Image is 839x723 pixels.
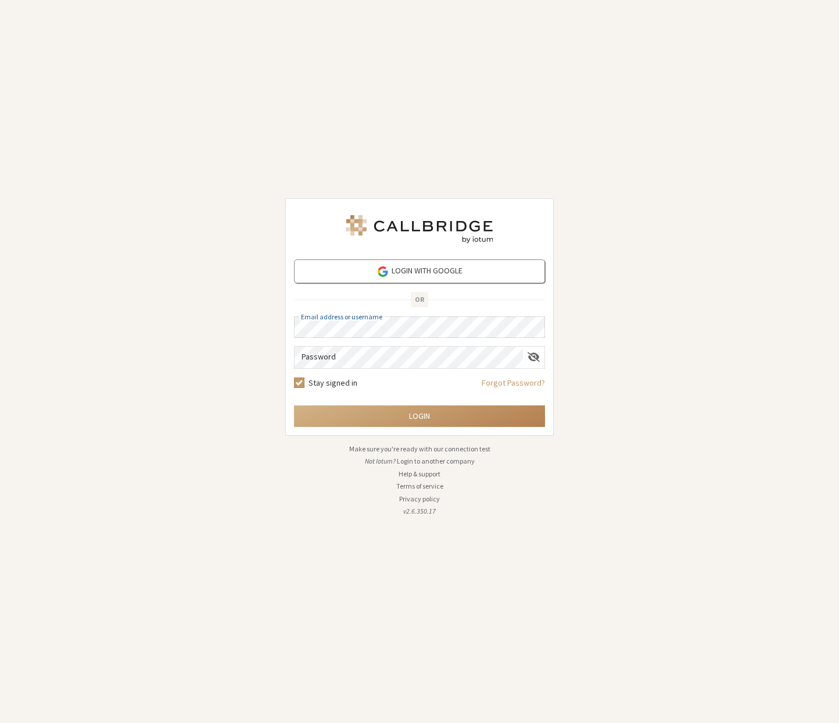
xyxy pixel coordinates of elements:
a: Make sure you're ready with our connection test [349,444,490,453]
a: Help & support [399,469,440,478]
label: Stay signed in [309,377,357,389]
a: Login with Google [294,259,545,283]
button: Login to another company [397,456,475,466]
span: OR [411,292,428,307]
div: Show password [523,347,544,367]
li: Not Iotum? [285,456,554,466]
img: Iotum [344,215,495,243]
input: Password [295,347,523,368]
a: Privacy policy [399,494,440,503]
a: Forgot Password? [482,377,545,397]
li: v2.6.350.17 [285,506,554,517]
img: google-icon.png [377,265,389,278]
a: Terms of service [396,482,443,490]
input: Email address or username [294,316,545,338]
button: Login [294,405,545,427]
